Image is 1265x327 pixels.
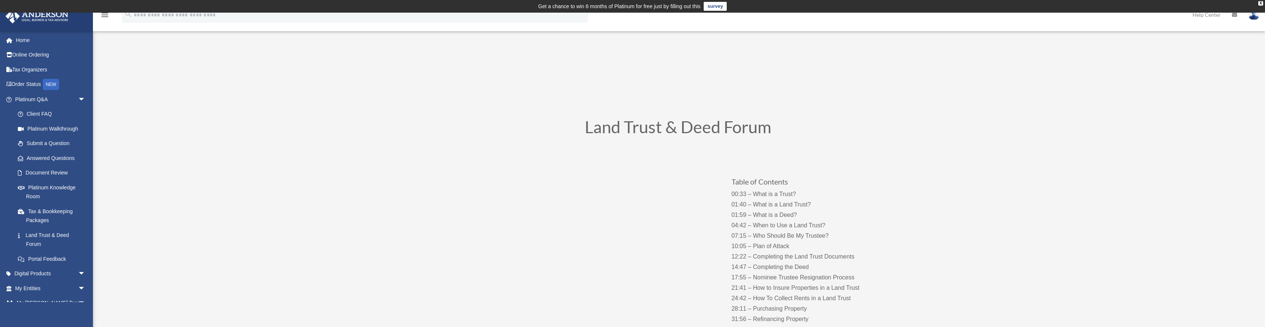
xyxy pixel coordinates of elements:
a: Digital Productsarrow_drop_down [5,266,97,281]
div: NEW [43,79,59,90]
i: menu [100,10,109,19]
div: close [1258,1,1263,6]
a: Answered Questions [10,151,97,166]
a: Land Trust & Deed Forum [10,228,93,251]
img: User Pic [1248,9,1259,20]
a: survey [704,2,727,11]
a: Platinum Walkthrough [10,121,97,136]
a: My Entitiesarrow_drop_down [5,281,97,296]
img: Anderson Advisors Platinum Portal [3,9,71,23]
a: menu [100,13,109,19]
a: Platinum Q&Aarrow_drop_down [5,92,97,107]
a: Portal Feedback [10,251,97,266]
a: Home [5,33,97,48]
a: Order StatusNEW [5,77,97,92]
a: Document Review [10,166,97,180]
a: My [PERSON_NAME] Teamarrow_drop_down [5,296,97,311]
div: Get a chance to win 6 months of Platinum for free just by filling out this [538,2,701,11]
a: Online Ordering [5,48,97,62]
a: Tax Organizers [5,62,97,77]
a: Submit a Question [10,136,97,151]
span: arrow_drop_down [78,281,93,296]
h3: Table of Contents [732,178,878,189]
a: Client FAQ [10,107,97,122]
h1: Land Trust & Deed Forum [477,119,879,139]
i: search [124,10,132,18]
span: arrow_drop_down [78,296,93,311]
a: Tax & Bookkeeping Packages [10,204,97,228]
a: Platinum Knowledge Room [10,180,97,204]
span: arrow_drop_down [78,266,93,282]
span: arrow_drop_down [78,92,93,107]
